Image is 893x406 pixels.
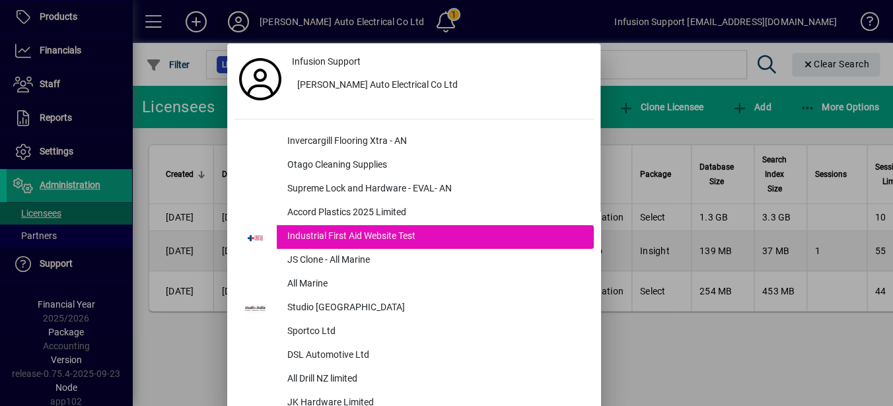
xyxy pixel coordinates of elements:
div: DSL Automotive Ltd [277,344,594,368]
button: DSL Automotive Ltd [234,344,594,368]
button: Otago Cleaning Supplies [234,154,594,178]
button: Accord Plastics 2025 Limited [234,201,594,225]
button: [PERSON_NAME] Auto Electrical Co Ltd [287,74,594,98]
div: Invercargill Flooring Xtra - AN [277,130,594,154]
button: Supreme Lock and Hardware - EVAL- AN [234,178,594,201]
button: All Drill NZ limited [234,368,594,391]
div: Sportco Ltd [277,320,594,344]
a: Infusion Support [287,50,594,74]
button: All Marine [234,273,594,296]
button: Invercargill Flooring Xtra - AN [234,130,594,154]
div: Otago Cleaning Supplies [277,154,594,178]
div: Industrial First Aid Website Test [277,225,594,249]
button: Industrial First Aid Website Test [234,225,594,249]
span: Infusion Support [292,55,361,69]
div: All Drill NZ limited [277,368,594,391]
div: All Marine [277,273,594,296]
div: Supreme Lock and Hardware - EVAL- AN [277,178,594,201]
button: Studio [GEOGRAPHIC_DATA] [234,296,594,320]
button: Sportco Ltd [234,320,594,344]
a: Profile [234,67,287,91]
button: JS Clone - All Marine [234,249,594,273]
div: JS Clone - All Marine [277,249,594,273]
div: Studio [GEOGRAPHIC_DATA] [277,296,594,320]
div: Accord Plastics 2025 Limited [277,201,594,225]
